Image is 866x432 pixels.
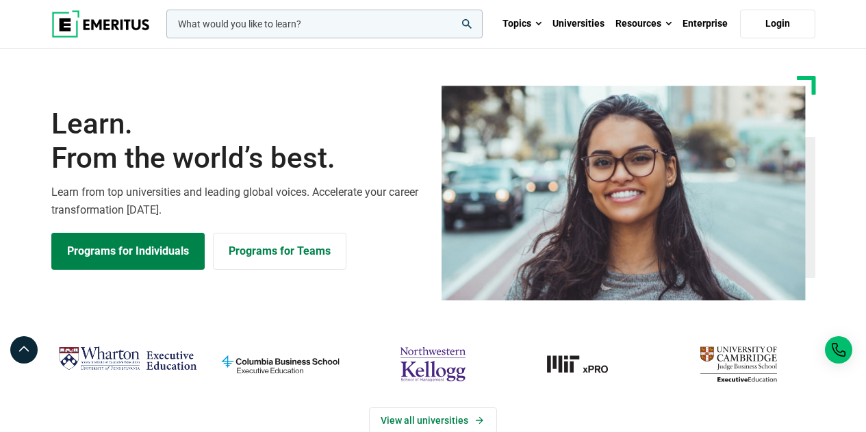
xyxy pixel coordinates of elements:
[516,342,655,387] img: MIT xPRO
[516,342,655,387] a: MIT-xPRO
[211,342,350,387] img: columbia-business-school
[51,233,205,270] a: Explore Programs
[740,10,815,38] a: Login
[442,86,806,301] img: Learn from the world's best
[213,233,346,270] a: Explore for Business
[364,342,502,387] img: northwestern-kellogg
[166,10,483,38] input: woocommerce-product-search-field-0
[51,141,425,175] span: From the world’s best.
[669,342,808,387] img: cambridge-judge-business-school
[51,107,425,176] h1: Learn.
[58,342,197,376] img: Wharton Executive Education
[51,183,425,218] p: Learn from top universities and leading global voices. Accelerate your career transformation [DATE].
